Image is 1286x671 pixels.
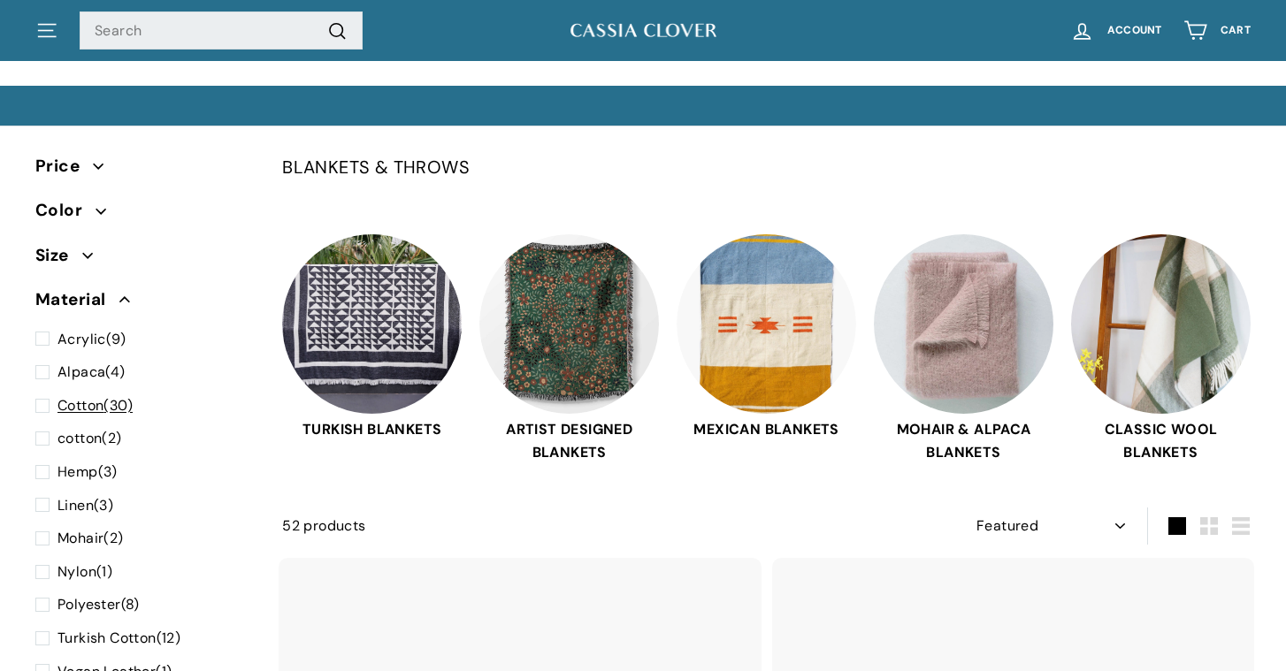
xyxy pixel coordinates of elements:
[57,595,121,614] span: Polyester
[35,282,254,326] button: Material
[874,418,1053,463] span: MOHAIR & ALPACA BLANKETS
[874,234,1053,463] a: MOHAIR & ALPACA BLANKETS
[1060,4,1173,57] a: Account
[57,529,103,547] span: Mohair
[35,238,254,282] button: Size
[57,562,96,581] span: Nylon
[80,11,363,50] input: Search
[57,429,102,447] span: cotton
[57,629,157,647] span: Turkish Cotton
[57,462,98,481] span: Hemp
[57,330,106,348] span: Acrylic
[35,193,254,237] button: Color
[282,418,462,441] span: TURKISH BLANKETS
[35,153,93,179] span: Price
[57,394,133,417] span: (30)
[677,234,856,463] a: MEXICAN BLANKETS
[57,496,94,515] span: Linen
[57,396,103,415] span: Cotton
[1107,25,1162,36] span: Account
[1173,4,1261,57] a: Cart
[1071,418,1251,463] span: CLASSIC WOOL BLANKETS
[1221,25,1251,36] span: Cart
[57,527,124,550] span: (2)
[35,242,82,269] span: Size
[57,362,105,381] span: Alpaca
[57,361,126,384] span: (4)
[35,149,254,193] button: Price
[479,418,659,463] span: ARTIST DESIGNED BLANKETS
[57,593,140,616] span: (8)
[35,197,96,224] span: Color
[282,515,766,538] div: 52 products
[57,560,112,583] span: (1)
[57,627,180,650] span: (12)
[57,461,118,484] span: (3)
[479,234,659,463] a: ARTIST DESIGNED BLANKETS
[57,427,122,450] span: (2)
[35,286,119,313] span: Material
[57,328,126,351] span: (9)
[57,494,113,517] span: (3)
[677,418,856,441] span: MEXICAN BLANKETS
[282,234,462,463] a: TURKISH BLANKETS
[282,153,1251,181] p: BLANKETS & THROWS
[1071,234,1251,463] a: CLASSIC WOOL BLANKETS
